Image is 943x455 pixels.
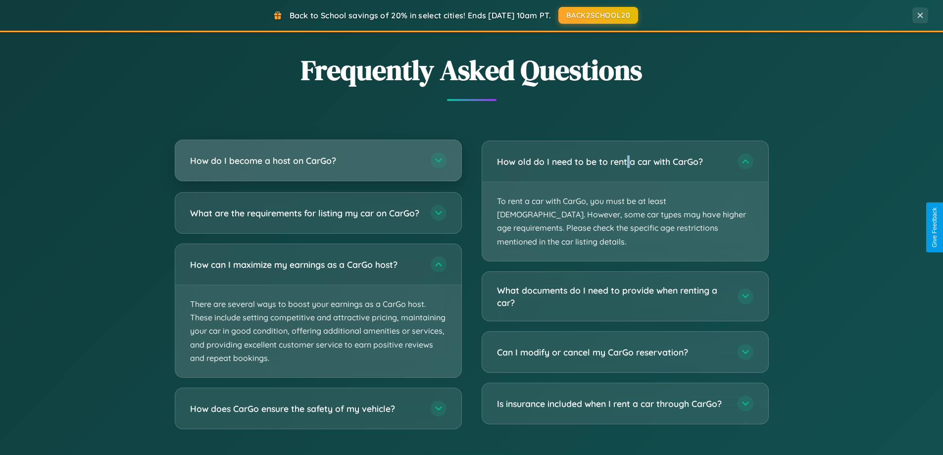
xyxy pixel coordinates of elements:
[497,346,728,358] h3: Can I modify or cancel my CarGo reservation?
[190,258,421,271] h3: How can I maximize my earnings as a CarGo host?
[190,207,421,219] h3: What are the requirements for listing my car on CarGo?
[290,10,551,20] span: Back to School savings of 20% in select cities! Ends [DATE] 10am PT.
[931,207,938,248] div: Give Feedback
[558,7,638,24] button: BACK2SCHOOL20
[482,182,768,261] p: To rent a car with CarGo, you must be at least [DEMOGRAPHIC_DATA]. However, some car types may ha...
[497,284,728,308] h3: What documents do I need to provide when renting a car?
[175,285,461,377] p: There are several ways to boost your earnings as a CarGo host. These include setting competitive ...
[497,398,728,410] h3: Is insurance included when I rent a car through CarGo?
[190,154,421,167] h3: How do I become a host on CarGo?
[190,403,421,415] h3: How does CarGo ensure the safety of my vehicle?
[497,155,728,168] h3: How old do I need to be to rent a car with CarGo?
[175,51,769,89] h2: Frequently Asked Questions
